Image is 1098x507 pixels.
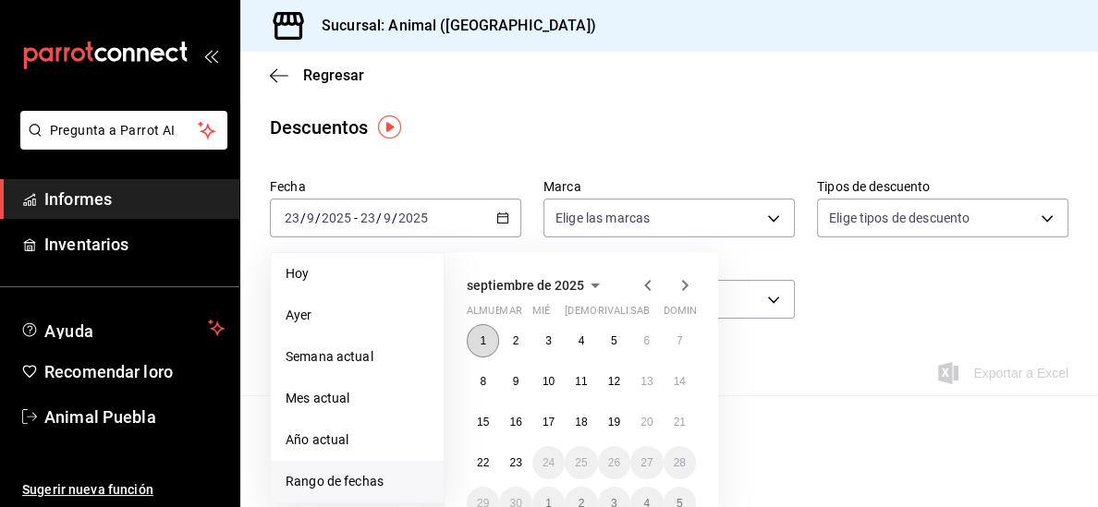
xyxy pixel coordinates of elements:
[513,375,519,388] font: 9
[611,334,617,347] font: 5
[579,334,585,347] abbr: 4 de septiembre de 2025
[480,375,486,388] abbr: 8 de septiembre de 2025
[322,17,596,34] font: Sucursal: Animal ([GEOGRAPHIC_DATA])
[630,305,650,317] font: sab
[467,405,499,439] button: 15 de septiembre de 2025
[643,334,650,347] abbr: 6 de septiembre de 2025
[598,365,630,398] button: 12 de septiembre de 2025
[674,416,686,429] abbr: 21 de septiembre de 2025
[509,416,521,429] font: 16
[467,278,584,293] font: septiembre de 2025
[306,211,315,225] input: --
[575,456,587,469] abbr: 25 de septiembre de 2025
[376,211,382,225] font: /
[480,334,486,347] font: 1
[467,446,499,479] button: 22 de septiembre de 2025
[513,375,519,388] abbr: 9 de septiembre de 2025
[44,362,173,381] font: Recomendar loro
[674,456,686,469] font: 28
[286,349,373,364] font: Semana actual
[286,474,384,489] font: Rango de fechas
[270,116,368,139] font: Descuentos
[640,375,653,388] abbr: 13 de septiembre de 2025
[674,416,686,429] font: 21
[545,334,552,347] font: 3
[565,305,674,317] font: [DEMOGRAPHIC_DATA]
[565,405,597,439] button: 18 de septiembre de 2025
[664,305,708,317] font: dominio
[543,375,555,388] font: 10
[598,446,630,479] button: 26 de septiembre de 2025
[611,334,617,347] abbr: 5 de septiembre de 2025
[509,456,521,469] abbr: 23 de septiembre de 2025
[579,334,585,347] font: 4
[203,48,218,63] button: abrir_cajón_menú
[360,211,376,225] input: --
[640,416,653,429] font: 20
[674,375,686,388] abbr: 14 de septiembre de 2025
[598,324,630,357] button: 5 de septiembre de 2025
[630,446,663,479] button: 27 de septiembre de 2025
[467,305,521,324] abbr: lunes
[630,324,663,357] button: 6 de septiembre de 2025
[284,211,300,225] input: --
[499,324,531,357] button: 2 de septiembre de 2025
[499,446,531,479] button: 23 de septiembre de 2025
[608,456,620,469] abbr: 26 de septiembre de 2025
[477,416,489,429] font: 15
[467,274,606,296] button: septiembre de 2025
[608,416,620,429] font: 19
[643,334,650,347] font: 6
[303,66,364,84] font: Regresar
[392,211,397,225] font: /
[565,446,597,479] button: 25 de septiembre de 2025
[608,375,620,388] abbr: 12 de septiembre de 2025
[315,211,321,225] font: /
[630,305,650,324] abbr: sábado
[543,456,555,469] font: 24
[532,305,550,317] font: mié
[286,391,349,405] font: Mes actual
[44,407,156,427] font: Animal Puebla
[397,211,429,225] input: ----
[286,266,309,281] font: Hoy
[630,365,663,398] button: 13 de septiembre de 2025
[829,211,970,225] font: Elige tipos de descuento
[477,456,489,469] font: 22
[817,179,930,194] font: Tipos de descuento
[44,189,112,209] font: Informes
[664,324,696,357] button: 7 de septiembre de 2025
[664,405,696,439] button: 21 de septiembre de 2025
[543,179,581,194] font: Marca
[575,416,587,429] font: 18
[608,456,620,469] font: 26
[608,375,620,388] font: 12
[664,365,696,398] button: 14 de septiembre de 2025
[598,305,649,317] font: rivalizar
[565,365,597,398] button: 11 de septiembre de 2025
[480,375,486,388] font: 8
[532,405,565,439] button: 17 de septiembre de 2025
[598,405,630,439] button: 19 de septiembre de 2025
[674,375,686,388] font: 14
[44,321,94,341] font: Ayuda
[532,305,550,324] abbr: miércoles
[565,305,674,324] abbr: jueves
[575,375,587,388] font: 11
[378,115,401,139] img: Marcador de información sobre herramientas
[13,134,227,153] a: Pregunta a Parrot AI
[640,456,653,469] abbr: 27 de septiembre de 2025
[630,405,663,439] button: 20 de septiembre de 2025
[532,324,565,357] button: 3 de septiembre de 2025
[321,211,352,225] input: ----
[664,446,696,479] button: 28 de septiembre de 2025
[543,416,555,429] abbr: 17 de septiembre de 2025
[598,305,649,324] abbr: viernes
[575,416,587,429] abbr: 18 de septiembre de 2025
[509,456,521,469] font: 23
[543,416,555,429] font: 17
[543,456,555,469] abbr: 24 de septiembre de 2025
[477,416,489,429] abbr: 15 de septiembre de 2025
[532,446,565,479] button: 24 de septiembre de 2025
